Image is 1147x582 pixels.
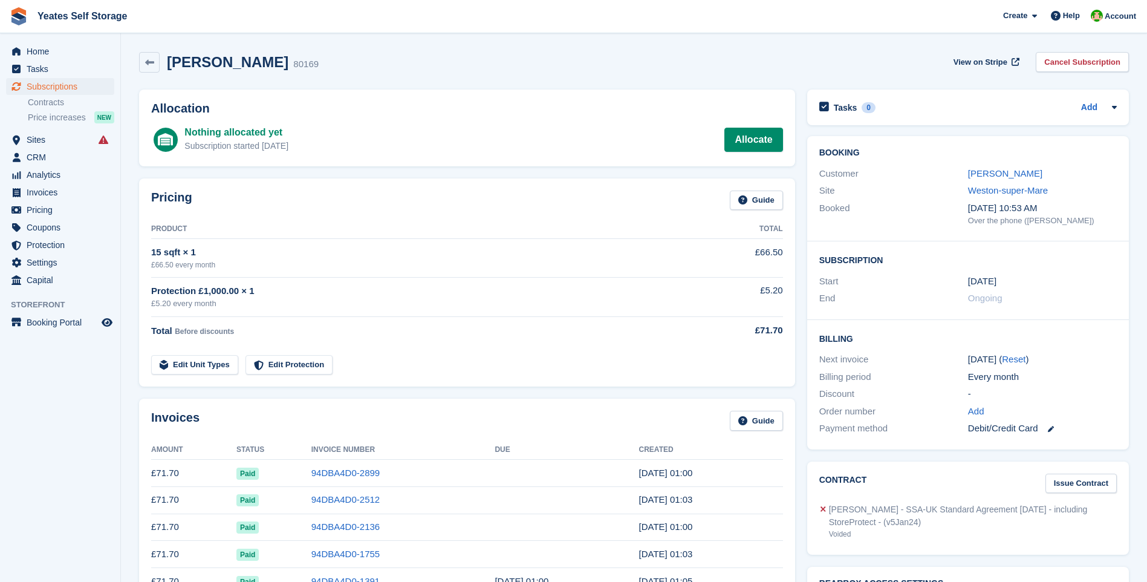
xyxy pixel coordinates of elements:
th: Invoice Number [311,440,495,460]
a: Contracts [28,97,114,108]
span: Account [1105,10,1136,22]
div: [DATE] 10:53 AM [968,201,1117,215]
h2: Tasks [834,102,857,113]
a: Add [1081,101,1097,115]
a: Preview store [100,315,114,330]
time: 2025-07-12 00:00:48 UTC [639,522,693,532]
a: Edit Protection [245,355,333,375]
a: Allocate [724,128,782,152]
a: Yeates Self Storage [33,6,132,26]
a: View on Stripe [949,52,1022,72]
a: menu [6,237,114,253]
div: [DATE] ( ) [968,353,1117,367]
span: Paid [236,468,259,480]
div: 15 sqft × 1 [151,246,699,260]
span: Pricing [27,201,99,218]
span: Ongoing [968,293,1002,303]
div: End [819,292,968,306]
span: Invoices [27,184,99,201]
a: menu [6,184,114,201]
img: stora-icon-8386f47178a22dfd0bd8f6a31ec36ba5ce8667c1dd55bd0f319d3a0aa187defe.svg [10,7,28,25]
a: [PERSON_NAME] [968,168,1042,178]
td: £71.70 [151,486,236,514]
a: 94DBA4D0-1755 [311,549,380,559]
span: Paid [236,522,259,534]
span: Home [27,43,99,60]
div: - [968,387,1117,401]
a: Issue Contract [1045,474,1117,494]
div: Voided [829,529,1117,540]
h2: [PERSON_NAME] [167,54,288,70]
time: 2025-08-12 00:03:29 UTC [639,494,693,505]
a: 94DBA4D0-2512 [311,494,380,505]
div: Start [819,275,968,289]
a: 94DBA4D0-2136 [311,522,380,532]
div: Next invoice [819,353,968,367]
h2: Subscription [819,253,1117,266]
span: Analytics [27,166,99,183]
th: Due [495,440,638,460]
a: menu [6,272,114,289]
a: menu [6,149,114,166]
span: Paid [236,494,259,506]
a: menu [6,201,114,218]
th: Amount [151,440,236,460]
span: Capital [27,272,99,289]
div: Debit/Credit Card [968,422,1117,436]
td: £71.70 [151,541,236,568]
div: [PERSON_NAME] - SSA-UK Standard Agreement [DATE] - including StoreProtect - (v5Jan24) [829,503,1117,529]
a: menu [6,78,114,95]
div: Booked [819,201,968,227]
h2: Contract [819,474,867,494]
span: Settings [27,254,99,271]
td: £66.50 [699,239,783,277]
a: Reset [1002,354,1025,364]
div: Protection £1,000.00 × 1 [151,284,699,298]
th: Total [699,220,783,239]
span: Booking Portal [27,314,99,331]
a: menu [6,131,114,148]
time: 2025-09-12 00:00:49 UTC [639,468,693,478]
a: menu [6,60,114,77]
time: 2025-04-12 00:00:00 UTC [968,275,996,289]
a: menu [6,254,114,271]
h2: Allocation [151,102,783,116]
h2: Pricing [151,191,192,211]
span: CRM [27,149,99,166]
a: menu [6,43,114,60]
span: Before discounts [175,327,234,336]
div: 80169 [293,57,319,71]
td: £71.70 [151,460,236,487]
img: Angela Field [1091,10,1103,22]
span: Help [1063,10,1080,22]
h2: Invoices [151,411,200,431]
span: Paid [236,549,259,561]
a: 94DBA4D0-2899 [311,468,380,478]
span: Price increases [28,112,86,123]
a: Add [968,405,984,419]
th: Created [639,440,783,460]
a: Guide [730,191,783,211]
a: Guide [730,411,783,431]
th: Product [151,220,699,239]
div: £71.70 [699,324,783,338]
div: 0 [862,102,876,113]
span: View on Stripe [954,56,1007,68]
div: Billing period [819,370,968,384]
a: Weston-super-Mare [968,185,1048,195]
div: Every month [968,370,1117,384]
a: menu [6,314,114,331]
a: Cancel Subscription [1036,52,1129,72]
span: Coupons [27,219,99,236]
div: NEW [94,111,114,123]
a: menu [6,166,114,183]
span: Tasks [27,60,99,77]
span: Storefront [11,299,120,311]
div: Subscription started [DATE] [184,140,288,152]
span: Sites [27,131,99,148]
div: Over the phone ([PERSON_NAME]) [968,215,1117,227]
h2: Booking [819,148,1117,158]
h2: Billing [819,332,1117,344]
div: £5.20 every month [151,298,699,310]
div: £66.50 every month [151,260,699,270]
